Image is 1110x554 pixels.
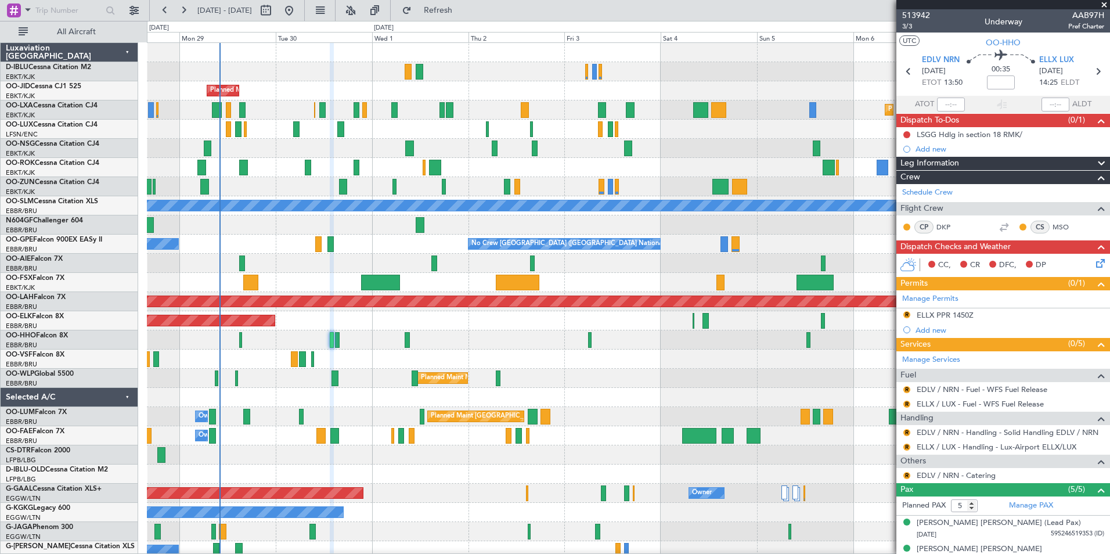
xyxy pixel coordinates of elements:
button: R [903,444,910,451]
span: Dispatch To-Dos [900,114,959,127]
span: EDLV NRN [922,55,960,66]
span: 595246519353 (ID) [1051,529,1104,539]
span: G-KGKG [6,505,33,512]
a: OO-HHOFalcon 8X [6,332,68,339]
a: EBBR/BRU [6,341,37,350]
a: OO-VSFFalcon 8X [6,351,64,358]
button: R [903,472,910,479]
span: 3/3 [902,21,930,31]
span: OO-SLM [6,198,34,205]
div: Sun 5 [757,32,853,42]
span: CR [970,260,980,271]
span: Leg Information [900,157,959,170]
a: EBBR/BRU [6,207,37,215]
a: EBBR/BRU [6,360,37,369]
div: Mon 6 [853,32,950,42]
a: CS-DTRFalcon 2000 [6,447,70,454]
a: EBBR/BRU [6,322,37,330]
button: All Aircraft [13,23,126,41]
span: ETOT [922,77,941,89]
span: Fuel [900,369,916,382]
div: Wed 1 [372,32,468,42]
a: ELLX / LUX - Fuel - WFS Fuel Release [917,399,1044,409]
a: OO-FAEFalcon 7X [6,428,64,435]
a: EBBR/BRU [6,264,37,273]
span: Pref Charter [1068,21,1104,31]
span: 513942 [902,9,930,21]
span: OO-HHO [6,332,36,339]
span: OO-LUM [6,409,35,416]
a: MSO [1053,222,1079,232]
a: EBKT/KJK [6,188,35,196]
span: Flight Crew [900,202,943,215]
span: 00:35 [992,64,1010,75]
span: OO-LXA [6,102,33,109]
a: EGGW/LTN [6,494,41,503]
span: OO-FAE [6,428,33,435]
a: G-KGKGLegacy 600 [6,505,70,512]
span: Permits [900,277,928,290]
a: EBBR/BRU [6,379,37,388]
a: Schedule Crew [902,187,953,199]
a: EBBR/BRU [6,303,37,311]
span: [DATE] [922,66,946,77]
a: EBKT/KJK [6,73,35,81]
a: EBBR/BRU [6,226,37,235]
a: OO-LXACessna Citation CJ4 [6,102,98,109]
div: Add new [916,144,1104,154]
a: OO-ELKFalcon 8X [6,313,64,320]
span: DP [1036,260,1046,271]
a: D-IBLUCessna Citation M2 [6,64,91,71]
span: OO-AIE [6,256,31,262]
span: OO-NSG [6,141,35,148]
a: OO-LAHFalcon 7X [6,294,66,301]
span: 13:50 [944,77,963,89]
a: Manage Services [902,354,960,366]
a: EGGW/LTN [6,533,41,541]
span: (0/1) [1068,114,1085,126]
span: (0/1) [1068,277,1085,289]
a: EBKT/KJK [6,283,35,292]
a: EDLV / NRN - Catering [917,470,996,480]
a: EDLV / NRN - Handling - Solid Handling EDLV / NRN [917,427,1098,437]
a: Manage PAX [1009,500,1053,512]
div: Thu 2 [468,32,565,42]
a: Manage Permits [902,293,958,305]
a: OO-NSGCessna Citation CJ4 [6,141,99,148]
div: Owner Melsbroek Air Base [199,427,277,444]
div: [PERSON_NAME] [PERSON_NAME] (Lead Pax) [917,517,1081,529]
div: Add new [916,325,1104,335]
span: CS-DTR [6,447,31,454]
span: D-IBLU [6,64,28,71]
div: Planned Maint Milan (Linate) [421,369,504,387]
span: Crew [900,171,920,184]
button: R [903,311,910,318]
a: OO-LUMFalcon 7X [6,409,67,416]
div: Tue 30 [276,32,372,42]
a: N604GFChallenger 604 [6,217,83,224]
input: --:-- [937,98,965,111]
a: EBKT/KJK [6,149,35,158]
span: OO-FSX [6,275,33,282]
div: CS [1030,221,1050,233]
span: CC, [938,260,951,271]
div: Owner Melsbroek Air Base [199,408,277,425]
a: EGGW/LTN [6,513,41,522]
a: DKP [936,222,963,232]
span: All Aircraft [30,28,122,36]
span: DFC, [999,260,1017,271]
span: D-IBLU-OLD [6,466,45,473]
span: Pax [900,483,913,497]
span: OO-VSF [6,351,33,358]
span: Handling [900,412,934,425]
a: LFPB/LBG [6,475,36,484]
a: G-GAALCessna Citation XLS+ [6,485,102,492]
div: Owner [692,484,712,502]
a: OO-LUXCessna Citation CJ4 [6,121,98,128]
div: Planned Maint Kortrijk-[GEOGRAPHIC_DATA] [888,101,1023,118]
a: OO-SLMCessna Citation XLS [6,198,98,205]
a: EBKT/KJK [6,111,35,120]
span: Dispatch Checks and Weather [900,240,1011,254]
a: G-[PERSON_NAME]Cessna Citation XLS [6,543,135,550]
span: OO-ELK [6,313,32,320]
